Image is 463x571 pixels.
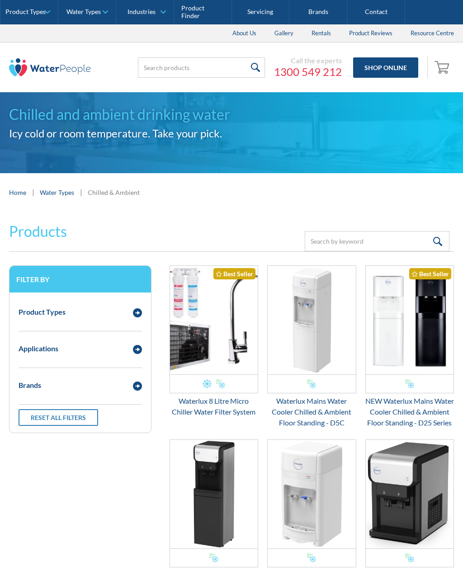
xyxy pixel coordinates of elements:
[302,24,340,42] a: Rentals
[274,56,342,65] div: Call the experts
[138,57,265,78] input: Search products
[365,265,454,428] a: NEW Waterlux Mains Water Cooler Chilled & Ambient Floor Standing - D25 SeriesBest SellerNEW Water...
[31,187,35,198] div: |
[170,396,258,417] div: Waterlux 8 Litre Micro Chiller Water Filter System
[9,58,90,76] img: The Water People
[16,275,144,283] h3: Filter by
[268,440,355,548] img: Waterlux Mains Water Cooler Chilled & Ambient Bench Mounted - SD5C
[66,8,101,16] div: Water Types
[88,188,140,197] div: Chilled & Ambient
[265,24,302,42] a: Gallery
[402,24,463,42] a: Resource Centre
[19,380,41,391] div: Brands
[409,268,451,279] div: Best Seller
[435,60,452,74] img: shopping cart
[9,104,454,125] h1: Chilled and ambient drinking water
[366,266,454,374] img: NEW Waterlux Mains Water Cooler Chilled & Ambient Floor Standing - D25 Series
[170,266,258,374] img: Waterlux 8 Litre Micro Chiller Water Filter System
[213,268,255,279] div: Best Seller
[79,187,83,198] div: |
[340,24,402,42] a: Product Reviews
[19,343,58,354] div: Applications
[5,8,46,16] div: Product Types
[305,231,449,251] input: Search by keyword
[9,125,454,142] h2: Icy cold or room temperature. Take your pick.
[274,65,342,79] a: 1300 549 212
[267,265,356,428] a: Waterlux Mains Water Cooler Chilled & Ambient Floor Standing - D5CWaterlux Mains Water Cooler Chi...
[267,396,356,428] div: Waterlux Mains Water Cooler Chilled & Ambient Floor Standing - D5C
[40,188,74,197] a: Water Types
[170,440,258,548] img: Waterlux Trend Mains Water Cooler Chilled & Ambient Floor Standing - D19C
[432,57,454,78] a: Open empty cart
[9,221,67,242] h2: Products
[19,307,66,317] div: Product Types
[365,396,454,428] div: NEW Waterlux Mains Water Cooler Chilled & Ambient Floor Standing - D25 Series
[19,409,98,426] a: Reset all filters
[353,57,418,78] a: Shop Online
[223,24,265,42] a: About Us
[128,8,156,16] div: Industries
[366,440,454,548] img: Waterlux Trend Mains Water Cooler Chilled & Ambient Bench Mounted - SD19C
[9,188,26,197] a: Home
[170,265,258,417] a: Waterlux 8 Litre Micro Chiller Water Filter SystemBest SellerWaterlux 8 Litre Micro Chiller Water...
[268,266,355,374] img: Waterlux Mains Water Cooler Chilled & Ambient Floor Standing - D5C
